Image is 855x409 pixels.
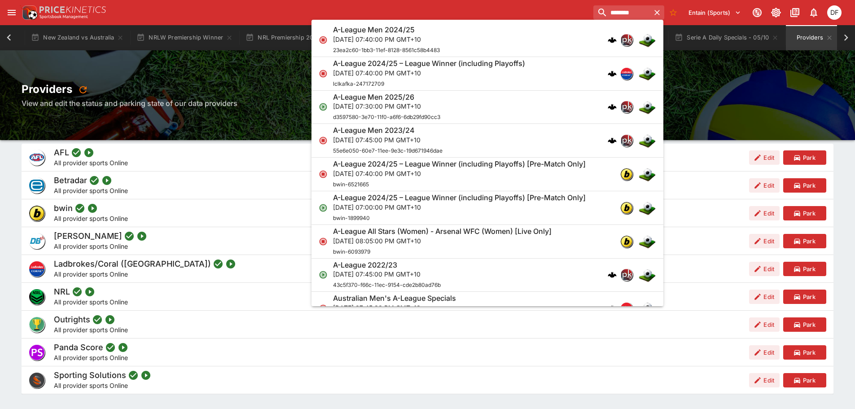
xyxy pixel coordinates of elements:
svg: Online [124,231,135,242]
h6: A-League 2024/25 – League Winner (including Playoffs) [Pre-Match Only] [333,193,586,202]
h5: bwin [54,203,73,213]
img: soccer.png [638,132,656,150]
p: [DATE] 08:05:00 PM GMT+10 [333,236,552,246]
h6: A-League 2024/25 – League Winner (including Playoffs) [Pre-Match Only] [333,159,586,169]
p: [DATE] 07:40:00 PM GMT+10 [333,68,525,78]
img: outrights.png [29,317,44,332]
img: betradar.png [29,178,44,193]
p: All provider sports Online [54,353,128,362]
div: cerberus [608,35,617,44]
button: Edit [749,234,780,248]
svg: Closed [319,304,328,313]
button: Edit [749,345,780,360]
div: lclkafka [29,261,45,277]
svg: Flowing [225,259,236,269]
h5: AFL [54,147,69,158]
div: cerberus [608,270,617,279]
button: Edit [749,206,780,220]
button: Park [783,262,826,276]
img: soccer.png [638,165,656,183]
svg: Online [75,203,85,214]
svg: Online [71,147,82,158]
img: nrl.png [29,289,44,304]
img: logo-cerberus.svg [608,270,617,279]
svg: Flowing [84,286,95,297]
span: 55e6e050-60e7-11ee-9e3c-19d671946dae [333,147,443,154]
svg: Flowing [101,175,112,186]
p: All provider sports Online [54,214,128,223]
svg: Closed [319,136,328,145]
h5: NRL [54,286,70,297]
img: PriceKinetics Logo [20,4,38,22]
span: bwin-6093979 [333,248,370,255]
svg: Flowing [83,147,94,158]
span: lclkafka-247172709 [333,80,384,87]
p: [DATE] 07:00:00 PM GMT+10 [333,202,586,212]
div: cerberus [608,69,617,78]
img: pricekinetics.png [621,269,632,281]
p: All provider sports Online [54,186,128,195]
svg: Open [319,270,328,279]
div: pricekinetics [620,34,633,46]
svg: Online [105,342,116,353]
div: lclkafka [620,67,633,80]
h6: A-League 2024/25 – League Winner (including Playoffs) [333,59,525,68]
span: 43c5f370-f66c-11ec-9154-cde2b80ad76b [333,281,441,288]
div: betradar [29,177,45,194]
button: David Foster [824,3,844,22]
button: No Bookmarks [666,5,680,20]
button: Edit [749,290,780,304]
svg: Open [319,203,328,212]
div: donbestxml [29,233,45,249]
img: bwin.png [621,236,632,247]
svg: Closed [319,69,328,78]
img: bwin.png [621,202,632,214]
svg: Closed [319,237,328,246]
p: All provider sports Online [54,381,151,390]
h5: Ladbrokes/Coral ([GEOGRAPHIC_DATA]) [54,259,211,269]
span: d3597580-3e70-11f0-a6f6-6db29fd90cc3 [333,114,440,120]
div: pricekinetics [620,268,633,281]
h5: [PERSON_NAME] [54,231,122,241]
img: soccer.png [638,299,656,317]
img: Sportsbook Management [39,15,88,19]
p: [DATE] 07:45:00 PM GMT+10 [333,303,456,312]
h5: Sporting Solutions [54,370,126,380]
img: logo-cerberus.svg [608,136,617,145]
button: Providers [786,25,843,50]
img: sportingsolutions.jpeg [29,373,44,388]
img: bwin.png [621,168,632,180]
svg: Flowing [136,231,147,242]
svg: Flowing [105,314,115,325]
p: [DATE] 07:45:00 PM GMT+10 [333,135,443,145]
div: pricekinetics [620,101,633,113]
button: Edit [749,262,780,276]
button: Park [783,373,826,387]
div: bwin [620,235,633,248]
h6: A-League Men 2025/26 [333,92,414,102]
p: [DATE] 07:40:00 PM GMT+10 [333,35,440,44]
div: lclkafka [620,302,633,315]
img: lclkafka.png [29,261,44,277]
span: bwin-1899940 [333,215,370,221]
button: Notifications [806,4,822,21]
button: Select Tenant [683,5,746,20]
button: Park [783,234,826,248]
img: pricekinetics.png [621,135,632,146]
div: cerberus [608,102,617,111]
svg: Online [72,286,83,297]
div: pandascore [29,344,45,361]
p: All provider sports Online [54,158,128,167]
h6: View and edit the status and parking state of our data providers [22,98,833,109]
svg: Closed [319,35,328,44]
h6: A-League All Stars (Women) - Arsenal WFC (Women) [Live Only] [333,227,552,236]
h6: Australian Men's A-League Specials [333,294,456,303]
img: lclkafka.png [621,303,632,314]
button: NRLW Premiership Winner [131,25,238,50]
svg: Online [128,370,139,381]
img: soccer.png [638,65,656,83]
button: Edit [749,178,780,193]
div: David Foster [827,5,842,20]
p: All provider sports Online [54,269,236,279]
p: [DATE] 07:40:00 PM GMT+10 [333,169,586,178]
